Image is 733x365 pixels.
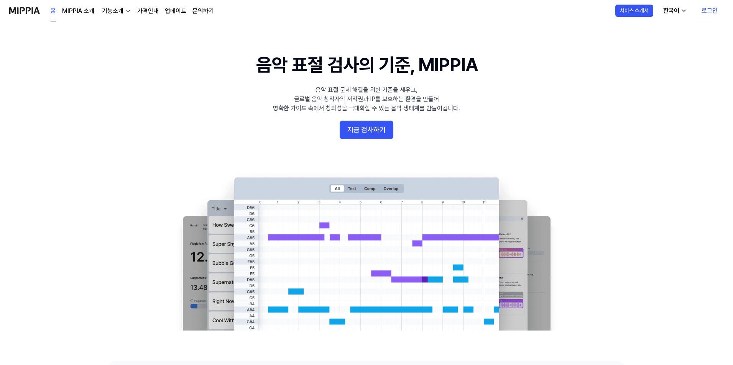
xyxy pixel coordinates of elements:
[100,7,125,16] div: 기능소개
[62,7,94,16] a: MIPPIA 소개
[100,7,131,16] button: 기능소개
[340,121,393,139] button: 지금 검사하기
[273,85,460,113] div: 음악 표절 문제 해결을 위한 기준을 세우고, 글로벌 음악 창작자의 저작권과 IP를 보호하는 환경을 만들어 명확한 가이드 속에서 창의성을 극대화할 수 있는 음악 생태계를 만들어...
[657,3,692,18] button: 한국어
[165,7,186,16] a: 업데이트
[167,170,566,331] img: main Image
[192,7,214,16] a: 문의하기
[256,52,477,78] h1: 음악 표절 검사의 기준, MIPPIA
[662,6,681,15] div: 한국어
[137,7,159,16] a: 가격안내
[51,0,56,21] a: 홈
[615,5,653,17] button: 서비스 소개서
